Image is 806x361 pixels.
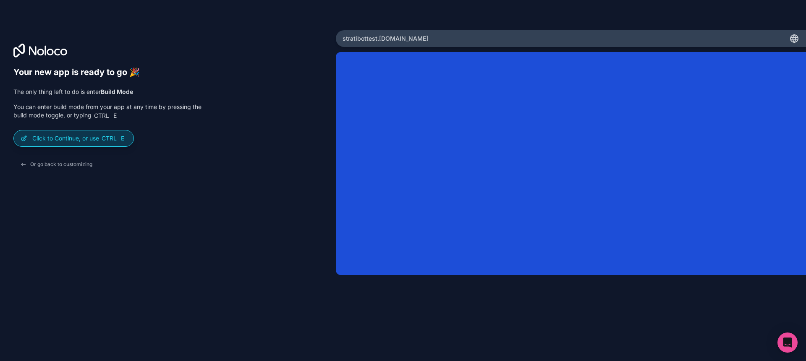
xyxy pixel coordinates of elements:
span: E [112,112,118,119]
p: Click to Continue, or use [32,134,127,143]
span: stratibottest .[DOMAIN_NAME] [343,34,428,43]
p: The only thing left to do is enter [13,88,201,96]
span: E [119,135,126,142]
button: Or go back to customizing [13,157,99,172]
iframe: App Preview [336,52,806,275]
p: You can enter build mode from your app at any time by pressing the build mode toggle, or typing [13,103,201,120]
h6: Your new app is ready to go 🎉 [13,67,201,78]
span: Ctrl [101,135,118,142]
div: Open Intercom Messenger [777,332,798,353]
strong: Build Mode [101,88,133,95]
span: Ctrl [93,112,110,119]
